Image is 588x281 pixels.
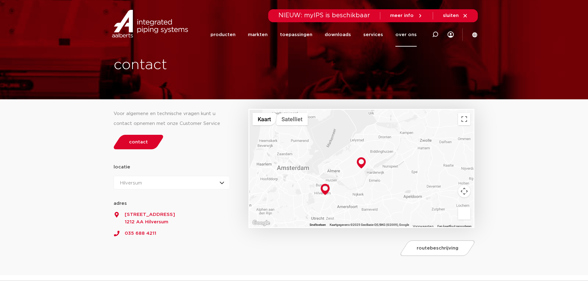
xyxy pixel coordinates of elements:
[114,109,230,129] div: Voor algemene en technische vragen kunt u contact opnemen met onze Customer Service
[112,135,165,149] a: contact
[443,13,459,18] span: sluiten
[458,207,470,220] button: Sleep Pegman de kaart op om Street View te openen
[114,165,130,169] strong: locatie
[363,23,383,47] a: services
[310,223,326,227] button: Sneltoetsen
[129,140,148,144] span: contact
[280,23,312,47] a: toepassingen
[437,225,472,228] a: Een kaartfout rapporteren
[325,23,351,47] a: downloads
[120,181,142,185] span: Hilversum
[278,12,370,19] span: NIEUW: myIPS is beschikbaar
[413,225,434,228] a: Voorwaarden
[395,23,417,47] a: over ons
[211,23,236,47] a: producten
[399,240,477,256] a: routebeschrijving
[211,23,417,47] nav: Menu
[458,185,470,197] button: Bedieningsopties voor de kaartweergave
[248,23,268,47] a: markten
[276,113,308,125] button: Satellietbeelden tonen
[443,13,468,19] a: sluiten
[114,55,317,75] h1: contact
[390,13,423,19] a: meer info
[390,13,414,18] span: meer info
[251,219,271,227] a: Dit gebied openen in Google Maps (er wordt een nieuw venster geopend)
[251,219,271,227] img: Google
[252,113,276,125] button: Stratenkaart tonen
[330,223,409,226] span: Kaartgegevens ©2025 GeoBasis-DE/BKG (©2009), Google
[458,113,470,125] button: Weergave op volledig scherm aan- of uitzetten
[417,246,458,250] span: routebeschrijving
